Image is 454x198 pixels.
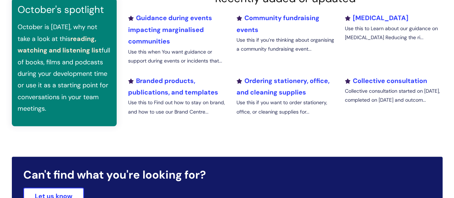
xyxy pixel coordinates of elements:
p: Use this to Learn about our guidance on [MEDICAL_DATA] Reducing the ri... [345,24,442,42]
p: October is [DATE], why not take a look at this full of books, films and podcasts during your deve... [18,21,111,114]
a: Guidance during events impacting marginalised communities [128,14,212,46]
a: [MEDICAL_DATA] [345,14,408,22]
p: Use this when You want guidance or support during events or incidents that... [128,47,226,65]
a: Collective consultation [345,77,427,85]
a: Branded products, publications, and templates [128,77,218,97]
p: Collective consultation started on [DATE], completed on [DATE] and outcom... [345,87,442,105]
a: Community fundraising events [236,14,319,34]
a: Ordering stationery, office, and cleaning supplies [236,77,329,97]
p: Use this to Find out how to stay on brand, and how to use our Brand Centre... [128,98,226,116]
p: Use this if you want to order stationery, office, or cleaning supplies for... [236,98,334,116]
h2: Can't find what you're looking for? [23,168,431,181]
p: Use this if you’re thinking about organising a community fundraising event... [236,36,334,54]
h3: October's spotlight [18,4,111,15]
